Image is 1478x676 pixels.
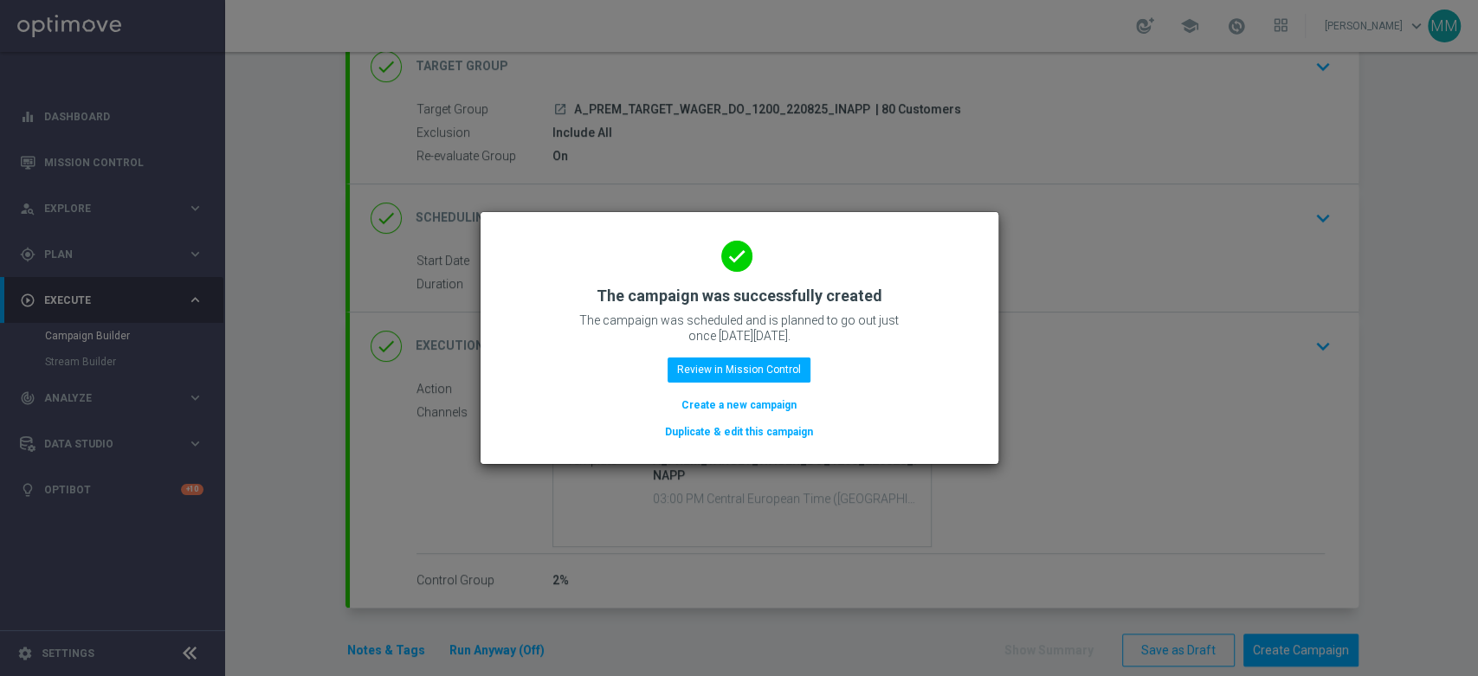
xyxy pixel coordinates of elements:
button: Duplicate & edit this campaign [663,422,815,441]
button: Create a new campaign [680,396,798,415]
h2: The campaign was successfully created [597,286,882,306]
i: done [721,241,752,272]
button: Review in Mission Control [668,357,810,382]
p: The campaign was scheduled and is planned to go out just once [DATE][DATE]. [566,312,913,344]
